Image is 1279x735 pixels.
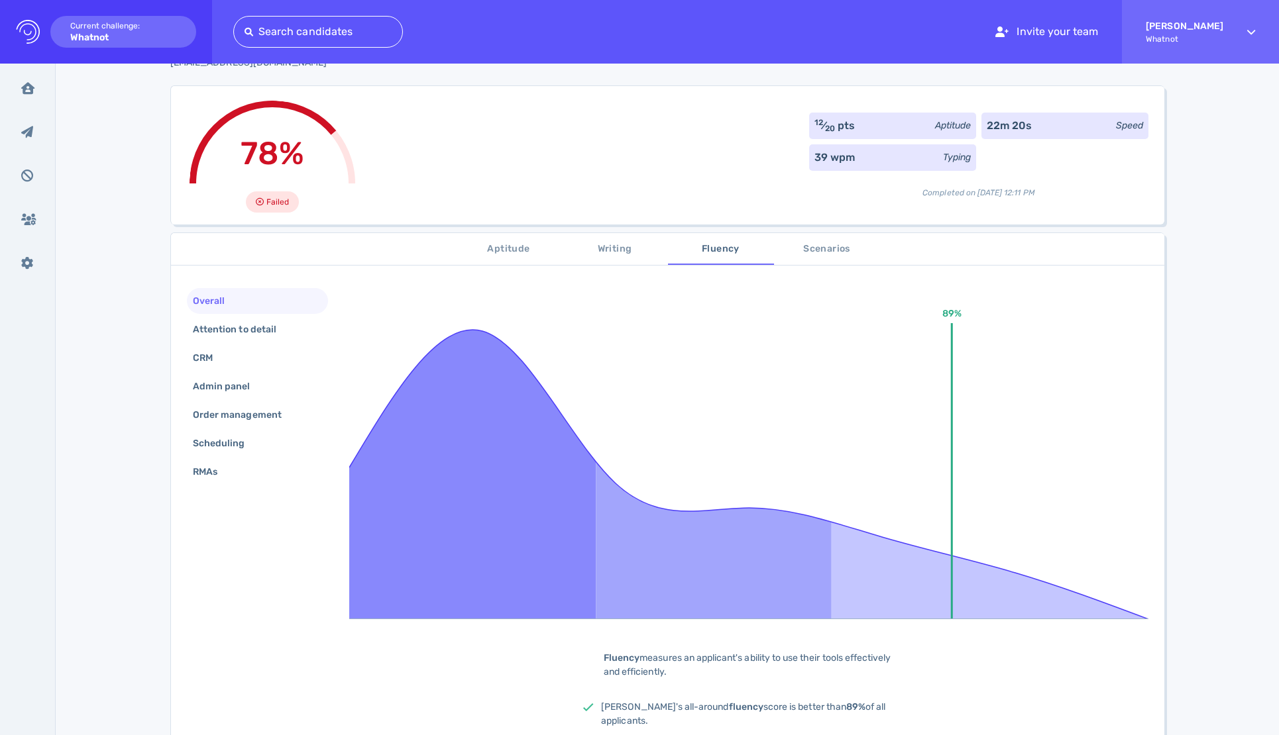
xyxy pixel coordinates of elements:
b: fluency [729,701,763,712]
div: CRM [190,348,229,367]
div: Scheduling [190,434,261,453]
div: Admin panel [190,377,266,396]
strong: [PERSON_NAME] [1146,21,1223,32]
sup: 12 [814,118,823,127]
div: Speed [1116,119,1143,132]
span: Aptitude [464,241,554,258]
span: Scenarios [782,241,872,258]
span: Whatnot [1146,34,1223,44]
div: ⁄ pts [814,118,856,134]
div: Aptitude [935,119,971,132]
b: Fluency [604,652,639,663]
div: measures an applicant's ability to use their tools effectively and efficiently. [583,651,915,679]
b: 89% [846,701,865,712]
span: [PERSON_NAME]'s all-around score is better than of all applicants. [601,701,885,726]
span: Writing [570,241,660,258]
div: Typing [943,150,971,164]
span: 78% [241,134,304,172]
sub: 20 [825,124,835,133]
div: Overall [190,291,241,311]
div: 22m 20s [987,118,1032,134]
span: Fluency [676,241,766,258]
div: Order management [190,405,298,424]
span: Failed [266,194,289,210]
div: Attention to detail [190,320,292,339]
div: Completed on [DATE] 12:11 PM [809,176,1148,199]
div: RMAs [190,462,233,481]
text: 89% [942,308,962,319]
div: 39 wpm [814,150,855,166]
